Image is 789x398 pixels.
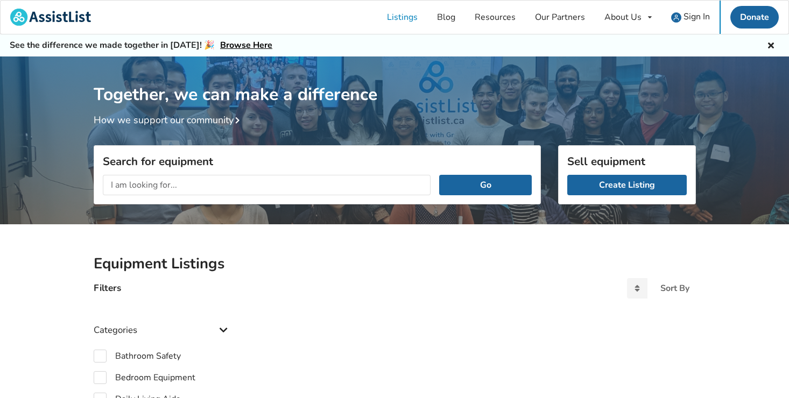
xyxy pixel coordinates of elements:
h2: Equipment Listings [94,254,696,273]
input: I am looking for... [103,175,431,195]
h1: Together, we can make a difference [94,56,696,105]
a: Browse Here [220,39,272,51]
span: Sign In [684,11,710,23]
label: Bathroom Safety [94,350,181,363]
h5: See the difference we made together in [DATE]! 🎉 [10,40,272,51]
button: Go [439,175,531,195]
div: Sort By [660,284,689,293]
a: user icon Sign In [661,1,720,34]
img: assistlist-logo [10,9,91,26]
h3: Sell equipment [567,154,687,168]
a: Listings [377,1,427,34]
a: How we support our community [94,113,244,126]
div: Categories [94,303,231,341]
img: user icon [671,12,681,23]
div: About Us [604,13,642,22]
a: Donate [730,6,779,29]
label: Bedroom Equipment [94,371,195,384]
a: Resources [465,1,525,34]
h4: Filters [94,282,121,294]
a: Blog [427,1,465,34]
h3: Search for equipment [103,154,532,168]
a: Create Listing [567,175,687,195]
a: Our Partners [525,1,595,34]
